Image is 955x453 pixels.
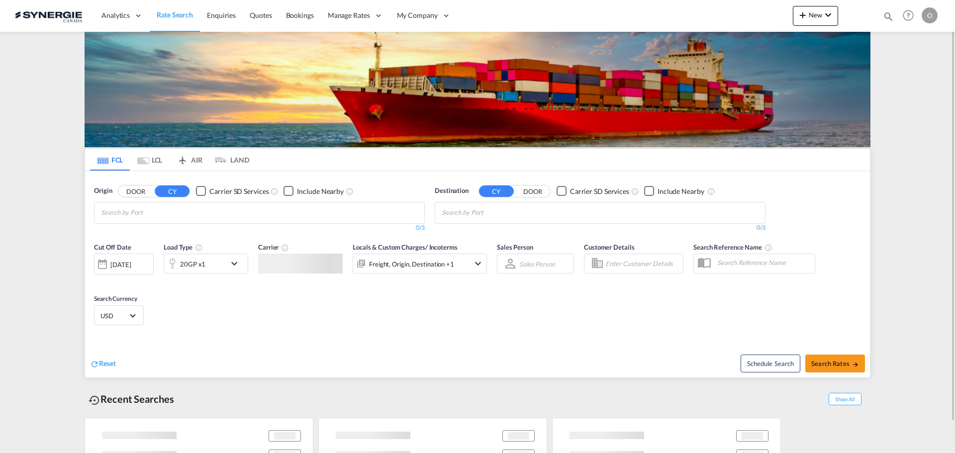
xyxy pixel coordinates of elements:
span: New [797,11,834,19]
img: LCL+%26+FCL+BACKGROUND.png [85,32,870,147]
span: Show All [829,393,861,405]
md-checkbox: Checkbox No Ink [557,186,629,196]
span: Bookings [286,11,314,19]
span: Sales Person [497,243,533,251]
div: icon-magnify [883,11,894,26]
md-chips-wrap: Chips container with autocompletion. Enter the text area, type text to search, and then use the u... [440,202,540,221]
md-icon: Unchecked: Ignores neighbouring ports when fetching rates.Checked : Includes neighbouring ports w... [707,187,715,195]
span: Cut Off Date [94,243,131,251]
button: Search Ratesicon-arrow-right [805,355,865,372]
md-icon: icon-plus 400-fg [797,9,809,21]
div: Help [900,7,922,25]
md-icon: icon-airplane [177,154,189,162]
div: Carrier SD Services [570,186,629,196]
img: 1f56c880d42311ef80fc7dca854c8e59.png [15,4,82,27]
div: 20GP x1icon-chevron-down [164,254,248,273]
input: Enter Customer Details [605,256,680,271]
div: 0/3 [94,224,425,232]
span: Locals & Custom Charges [353,243,458,251]
div: Freight Origin Destination Factory Stuffingicon-chevron-down [353,254,487,273]
span: Destination [435,186,469,196]
div: O [922,7,938,23]
md-tab-item: FCL [90,149,130,171]
md-select: Select Currency: $ USDUnited States Dollar [99,308,138,323]
span: Customer Details [584,243,634,251]
div: Include Nearby [297,186,344,196]
md-select: Sales Person [518,257,556,271]
md-icon: Your search will be saved by the below given name [764,244,772,252]
md-pagination-wrapper: Use the left and right arrow keys to navigate between tabs [90,149,249,171]
input: Search Reference Name [712,255,815,270]
span: Analytics [101,10,130,20]
md-icon: icon-magnify [883,11,894,22]
input: Chips input. [101,205,195,221]
div: [DATE] [110,260,131,269]
span: Reset [99,359,116,367]
md-datepicker: Select [94,273,101,287]
md-icon: Unchecked: Ignores neighbouring ports when fetching rates.Checked : Includes neighbouring ports w... [346,187,354,195]
md-icon: icon-backup-restore [89,394,100,406]
span: Search Reference Name [693,243,772,251]
span: My Company [397,10,438,20]
md-checkbox: Checkbox No Ink [284,186,344,196]
md-icon: icon-chevron-down [472,258,484,270]
button: Note: By default Schedule search will only considerorigin ports, destination ports and cut off da... [741,355,800,372]
span: USD [100,311,128,320]
button: DOOR [515,185,550,197]
span: Manage Rates [328,10,370,20]
span: Search Rates [811,360,859,367]
md-tab-item: AIR [170,149,209,171]
button: DOOR [118,185,153,197]
span: Help [900,7,917,24]
div: 20GP x1 [180,257,205,271]
md-checkbox: Checkbox No Ink [644,186,704,196]
span: Carrier [258,243,289,251]
span: / Incoterms [425,243,458,251]
md-icon: icon-chevron-down [822,9,834,21]
md-icon: Unchecked: Search for CY (Container Yard) services for all selected carriers.Checked : Search for... [271,187,279,195]
div: [DATE] [94,254,154,274]
span: Origin [94,186,112,196]
span: Load Type [164,243,203,251]
span: Search Currency [94,295,137,302]
md-tab-item: LCL [130,149,170,171]
md-icon: icon-information-outline [195,244,203,252]
md-icon: icon-arrow-right [852,361,859,368]
button: CY [479,185,514,197]
span: Quotes [250,11,272,19]
md-icon: icon-chevron-down [228,258,245,270]
button: icon-plus 400-fgNewicon-chevron-down [793,6,838,26]
button: CY [155,185,190,197]
md-icon: The selected Trucker/Carrierwill be displayed in the rate results If the rates are from another f... [281,244,289,252]
md-chips-wrap: Chips container with autocompletion. Enter the text area, type text to search, and then use the u... [99,202,199,221]
span: Rate Search [157,10,193,19]
md-tab-item: LAND [209,149,249,171]
div: Freight Origin Destination Factory Stuffing [369,257,454,271]
div: Include Nearby [658,186,704,196]
div: Carrier SD Services [209,186,269,196]
div: Recent Searches [85,388,178,410]
input: Chips input. [442,205,536,221]
div: OriginDOOR CY Checkbox No InkUnchecked: Search for CY (Container Yard) services for all selected ... [85,171,870,377]
md-icon: Unchecked: Search for CY (Container Yard) services for all selected carriers.Checked : Search for... [631,187,639,195]
div: icon-refreshReset [90,359,116,369]
md-icon: icon-refresh [90,360,99,368]
span: Enquiries [207,11,236,19]
div: 0/3 [435,224,765,232]
md-checkbox: Checkbox No Ink [196,186,269,196]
